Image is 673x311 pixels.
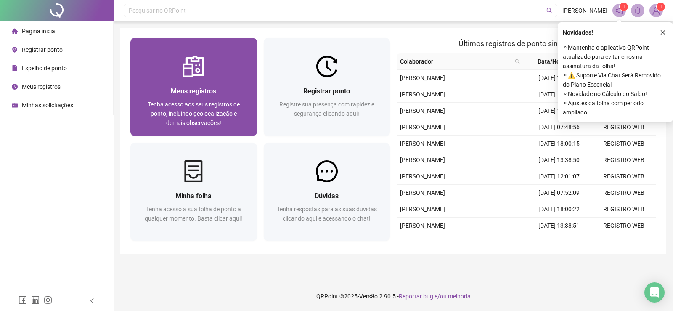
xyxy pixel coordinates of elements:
td: REGISTRO WEB [591,119,656,136]
td: [DATE] 12:01:07 [527,168,591,185]
span: Últimos registros de ponto sincronizados [458,39,594,48]
sup: Atualize o seu contato no menu Meus Dados [657,3,665,11]
td: [DATE] 12:01:40 [527,234,591,250]
td: REGISTRO WEB [591,168,656,185]
span: bell [634,7,641,14]
span: Registre sua presença com rapidez e segurança clicando aqui! [279,101,374,117]
td: [DATE] 18:00:15 [527,136,591,152]
td: [DATE] 18:00:22 [527,201,591,218]
span: ⚬ Ajustes da folha com período ampliado! [563,98,668,117]
span: Data/Hora [527,57,577,66]
img: 90146 [650,4,662,17]
span: [PERSON_NAME] [400,140,445,147]
span: environment [12,47,18,53]
span: linkedin [31,296,40,304]
span: Dúvidas [315,192,339,200]
span: Minhas solicitações [22,102,73,109]
td: REGISTRO WEB [591,152,656,168]
span: left [89,298,95,304]
span: Tenha respostas para as suas dúvidas clicando aqui e acessando o chat! [277,206,377,222]
td: [DATE] 07:48:56 [527,119,591,136]
a: DúvidasTenha respostas para as suas dúvidas clicando aqui e acessando o chat! [264,143,390,241]
span: Colaborador [400,57,511,66]
td: REGISTRO WEB [591,234,656,250]
span: search [515,59,520,64]
span: 1 [623,4,625,10]
td: REGISTRO WEB [591,185,656,201]
span: Minha folha [175,192,212,200]
span: clock-circle [12,84,18,90]
span: search [513,55,522,68]
td: [DATE] 13:35:31 [527,86,591,103]
span: [PERSON_NAME] [400,74,445,81]
td: REGISTRO WEB [591,201,656,218]
span: Tenha acesso a sua folha de ponto a qualquer momento. Basta clicar aqui! [145,206,242,222]
span: Espelho de ponto [22,65,67,72]
span: Meus registros [171,87,216,95]
span: [PERSON_NAME] [400,91,445,98]
span: Página inicial [22,28,56,35]
span: search [546,8,553,14]
span: file [12,65,18,71]
span: Registrar ponto [303,87,350,95]
td: REGISTRO WEB [591,218,656,234]
span: [PERSON_NAME] [562,6,607,15]
span: Tenha acesso aos seus registros de ponto, incluindo geolocalização e demais observações! [148,101,240,126]
span: 1 [660,4,662,10]
a: Minha folhaTenha acesso a sua folha de ponto a qualquer momento. Basta clicar aqui! [130,143,257,241]
span: Versão [359,293,378,300]
div: Open Intercom Messenger [644,282,665,303]
td: REGISTRO WEB [591,136,656,152]
span: notification [615,7,623,14]
span: Registrar ponto [22,46,63,53]
span: ⚬ ⚠️ Suporte Via Chat Será Removido do Plano Essencial [563,71,668,89]
span: ⚬ Novidade no Cálculo do Saldo! [563,89,668,98]
span: [PERSON_NAME] [400,222,445,229]
span: ⚬ Mantenha o aplicativo QRPoint atualizado para evitar erros na assinatura da folha! [563,43,668,71]
span: Novidades ! [563,28,593,37]
sup: 1 [620,3,628,11]
span: home [12,28,18,34]
td: [DATE] 12:00:44 [527,103,591,119]
span: schedule [12,102,18,108]
span: [PERSON_NAME] [400,189,445,196]
span: [PERSON_NAME] [400,124,445,130]
span: Reportar bug e/ou melhoria [399,293,471,300]
a: Registrar pontoRegistre sua presença com rapidez e segurança clicando aqui! [264,38,390,136]
td: [DATE] 07:52:09 [527,185,591,201]
span: instagram [44,296,52,304]
td: [DATE] 18:00:02 [527,70,591,86]
span: [PERSON_NAME] [400,173,445,180]
th: Data/Hora [523,53,587,70]
span: [PERSON_NAME] [400,107,445,114]
span: [PERSON_NAME] [400,206,445,213]
span: close [660,29,666,35]
footer: QRPoint © 2025 - 2.90.5 - [114,282,673,311]
a: Meus registrosTenha acesso aos seus registros de ponto, incluindo geolocalização e demais observa... [130,38,257,136]
td: [DATE] 13:38:50 [527,152,591,168]
span: [PERSON_NAME] [400,157,445,163]
td: [DATE] 13:38:51 [527,218,591,234]
span: Meus registros [22,83,61,90]
span: facebook [19,296,27,304]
